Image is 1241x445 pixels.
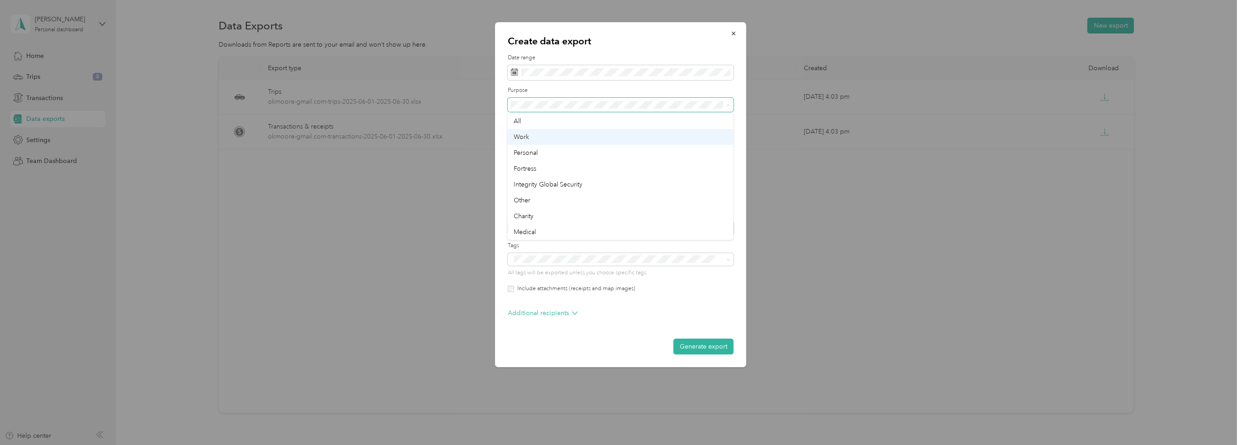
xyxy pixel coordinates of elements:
iframe: Everlance-gr Chat Button Frame [1190,394,1241,445]
p: All tags will be exported unless you choose specific tags. [508,269,734,277]
span: Fortress [514,165,536,172]
span: Medical [514,228,536,236]
span: Other [514,196,530,204]
button: Generate export [673,339,734,354]
label: Date range [508,54,734,62]
span: Personal [514,149,538,157]
p: Additional recipients [508,308,578,318]
p: Create data export [508,35,734,48]
label: Include attachments (receipts and map images) [514,285,635,293]
label: Purpose [508,86,734,95]
span: All [514,117,521,125]
span: Charity [514,212,534,220]
span: Integrity Global Security [514,181,582,188]
span: Work [514,133,529,141]
label: Tags [508,242,734,250]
